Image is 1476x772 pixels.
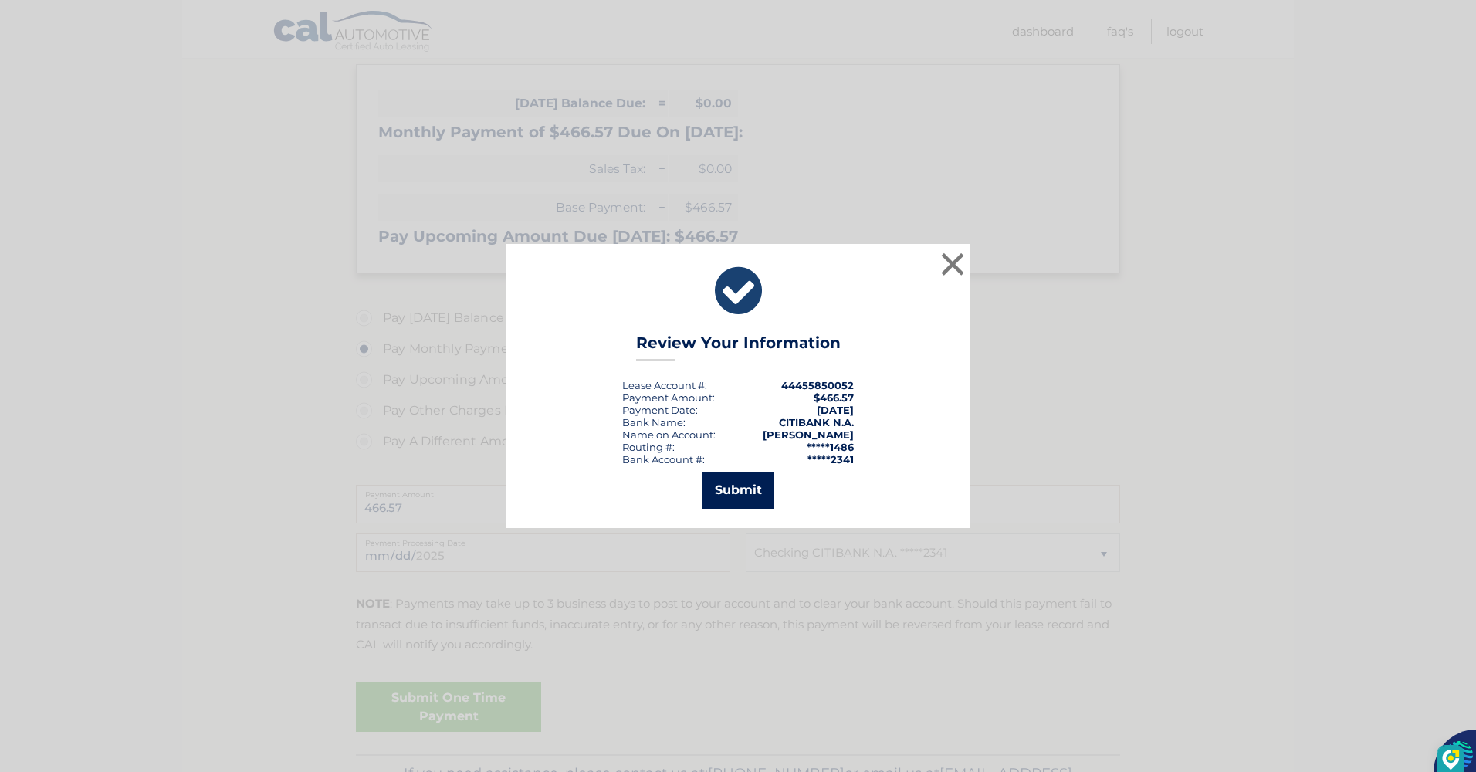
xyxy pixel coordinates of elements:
div: : [622,404,698,416]
strong: [PERSON_NAME] [763,428,854,441]
span: [DATE] [817,404,854,416]
img: DzVsEph+IJtmAAAAAElFTkSuQmCC [1442,750,1460,770]
strong: 44455850052 [781,379,854,391]
div: Name on Account: [622,428,716,441]
div: Payment Amount: [622,391,715,404]
div: Routing #: [622,441,675,453]
div: Lease Account #: [622,379,707,391]
div: Bank Name: [622,416,686,428]
span: Payment Date [622,404,696,416]
button: Submit [702,472,774,509]
h3: Review Your Information [636,334,841,361]
div: Bank Account #: [622,453,705,466]
button: × [937,249,968,279]
strong: CITIBANK N.A. [779,416,854,428]
span: $466.57 [814,391,854,404]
